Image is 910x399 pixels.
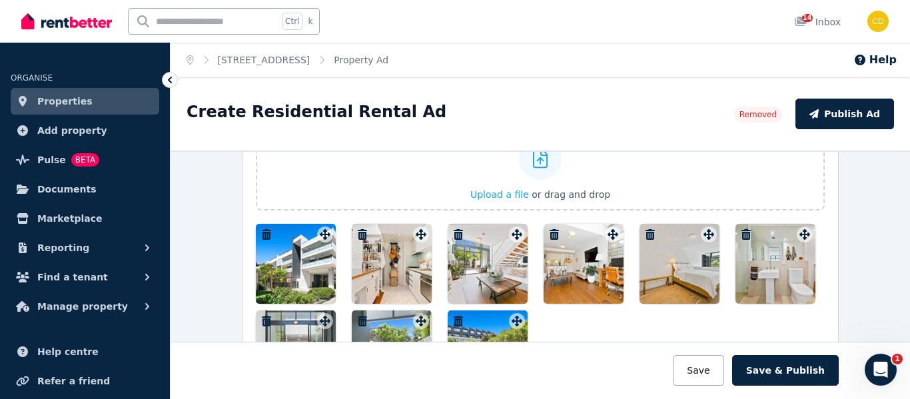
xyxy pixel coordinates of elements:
img: RentBetter [21,11,112,31]
button: Manage property [11,293,159,320]
a: Help centre [11,338,159,365]
span: Reporting [37,240,89,256]
button: Save & Publish [732,355,839,386]
h1: Create Residential Rental Ad [187,101,446,123]
span: Find a tenant [37,269,108,285]
button: Publish Ad [795,99,894,129]
span: Properties [37,93,93,109]
button: Reporting [11,234,159,261]
span: 14 [802,14,813,22]
iframe: Intercom live chat [865,354,897,386]
span: Marketplace [37,210,102,226]
img: Chris Dimitropoulos [867,11,889,32]
a: Documents [11,176,159,202]
span: or drag and drop [532,189,610,200]
a: Properties [11,88,159,115]
span: Add property [37,123,107,139]
span: Upload a file [470,189,529,200]
button: Save [673,355,723,386]
button: Find a tenant [11,264,159,290]
button: Upload a file or drag and drop [470,188,610,201]
span: Manage property [37,298,128,314]
a: [STREET_ADDRESS] [218,55,310,65]
span: Pulse [37,152,66,168]
span: k [308,16,312,27]
a: Add property [11,117,159,144]
span: Help centre [37,344,99,360]
button: Help [853,52,897,68]
a: Refer a friend [11,368,159,394]
a: Marketplace [11,205,159,232]
nav: Breadcrumb [171,43,404,77]
span: Ctrl [282,13,302,30]
span: ORGANISE [11,73,53,83]
div: Inbox [794,15,841,29]
span: Removed [739,109,777,120]
a: PulseBETA [11,147,159,173]
a: Property Ad [334,55,388,65]
span: 1 [892,354,903,364]
span: Documents [37,181,97,197]
span: BETA [71,153,99,167]
span: Refer a friend [37,373,110,389]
